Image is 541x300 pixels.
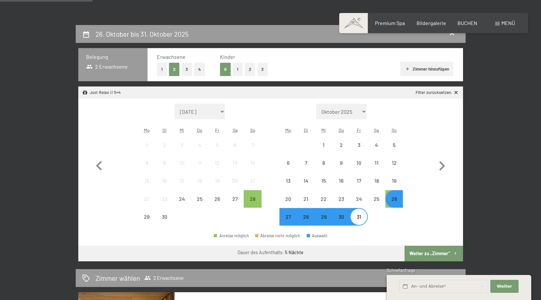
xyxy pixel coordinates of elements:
[368,178,385,194] div: 18
[82,90,121,96] div: Just Relax // 5=4
[244,142,261,159] div: 7
[315,136,332,154] div: Wed Oct 01 2025
[191,190,209,208] div: Thu Sep 25 2025
[257,63,268,76] button: 3
[157,54,186,60] span: Erwachsene
[244,190,261,208] div: Sun Sep 28 2025
[191,190,209,208] div: Anreise nicht möglich
[209,196,225,213] div: 26
[226,154,244,172] div: Sat Sep 13 2025
[209,154,226,172] div: Anreise nicht möglich
[233,63,243,76] button: 1
[279,208,297,226] div: Mon Oct 27 2025
[244,136,261,154] div: Anreise nicht möglich
[297,190,315,208] div: Anreise nicht möglich
[226,136,244,154] div: Sat Sep 06 2025
[138,154,156,172] div: Mon Sep 08 2025
[96,273,140,283] h2: Zimmer wählen
[285,127,291,133] abbr: Montag
[209,178,225,194] div: 19
[173,136,191,154] div: Anreise nicht möglich
[368,172,385,189] div: Sat Oct 18 2025
[298,196,314,213] div: 21
[139,214,155,230] div: 29
[192,142,208,159] div: 4
[432,104,451,226] button: Nächster Monat
[191,136,209,154] div: Thu Sep 04 2025
[417,20,446,26] span: Bildergalerie
[138,208,156,226] div: Anreise nicht möglich
[209,190,226,208] div: Anreise nicht möglich
[209,142,225,159] div: 5
[280,196,296,213] div: 20
[173,172,191,189] div: Anreise nicht möglich
[173,154,191,172] div: Anreise nicht möglich
[138,136,156,154] div: Anreise nicht möglich
[386,178,402,194] div: 19
[138,172,156,189] div: Anreise nicht möglich
[244,136,261,154] div: Sun Sep 07 2025
[182,63,192,76] button: 3
[350,208,367,226] div: Anreise nicht möglich
[209,160,225,176] div: 12
[351,142,367,159] div: 3
[368,190,385,208] div: Sat Oct 25 2025
[297,154,315,172] div: Tue Oct 07 2025
[191,172,209,189] div: Thu Sep 18 2025
[191,154,209,172] div: Anreise nicht möglich
[173,172,191,189] div: Wed Sep 17 2025
[350,154,367,172] div: Fri Oct 10 2025
[280,160,296,176] div: 6
[192,160,208,176] div: 11
[226,172,244,189] div: Anreise nicht möglich
[298,214,314,230] div: 28
[333,142,349,159] div: 2
[280,178,296,194] div: 13
[332,172,350,189] div: Thu Oct 16 2025
[156,160,173,176] div: 9
[156,190,173,208] div: Tue Sep 23 2025
[339,127,344,133] abbr: Donnerstag
[156,172,173,189] div: Tue Sep 16 2025
[244,196,261,213] div: 28
[255,234,301,238] div: Abreise nicht möglich
[138,136,156,154] div: Mon Sep 01 2025
[209,136,226,154] div: Anreise nicht möglich
[138,190,156,208] div: Mon Sep 22 2025
[385,190,403,208] div: Anreise möglich
[350,154,367,172] div: Anreise nicht möglich
[297,172,315,189] div: Anreise nicht möglich
[244,172,261,189] div: Anreise nicht möglich
[400,62,453,76] button: Zimmer hinzufügen
[174,142,190,159] div: 3
[386,142,402,159] div: 5
[157,63,167,76] button: 1
[350,172,367,189] div: Fri Oct 17 2025
[244,178,261,194] div: 21
[368,196,385,213] div: 25
[226,154,244,172] div: Anreise nicht möglich
[156,208,173,226] div: Anreise nicht möglich
[96,30,189,38] h2: 26. Oktober bis 31. Oktober 2025
[156,178,173,194] div: 16
[298,178,314,194] div: 14
[227,160,243,176] div: 13
[350,136,367,154] div: Anreise nicht möglich
[156,196,173,213] div: 23
[209,136,226,154] div: Fri Sep 05 2025
[315,154,332,172] div: Wed Oct 08 2025
[180,127,184,133] abbr: Mittwoch
[139,178,155,194] div: 15
[368,136,385,154] div: Sat Oct 04 2025
[297,208,315,226] div: Anreise nicht möglich
[315,208,332,226] div: Wed Oct 29 2025
[244,160,261,176] div: 14
[385,154,403,172] div: Sun Oct 12 2025
[156,172,173,189] div: Anreise nicht möglich
[350,172,367,189] div: Anreise nicht möglich
[174,196,190,213] div: 24
[368,160,385,176] div: 11
[220,63,231,76] button: 0
[333,160,349,176] div: 9
[169,63,180,76] button: 2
